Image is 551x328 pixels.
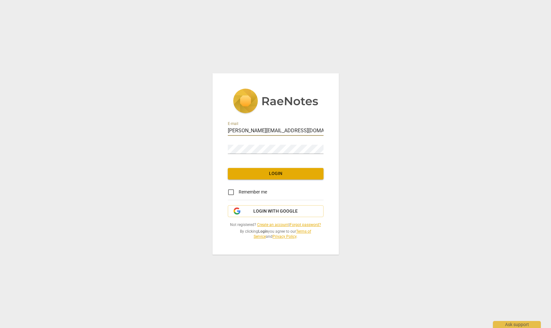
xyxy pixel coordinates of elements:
a: Privacy Policy [272,234,296,239]
span: Login with Google [253,208,298,215]
button: Login [228,168,324,179]
a: Forgot password? [290,222,321,227]
label: E-mail [228,122,238,126]
div: Ask support [493,321,541,328]
img: 5ac2273c67554f335776073100b6d88f.svg [233,89,318,115]
span: Remember me [239,189,267,195]
button: Login with Google [228,205,324,217]
b: Login [258,229,268,234]
a: Create an account [257,222,289,227]
span: Login [233,171,318,177]
span: By clicking you agree to our and . [228,229,324,239]
span: Not registered? | [228,222,324,228]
